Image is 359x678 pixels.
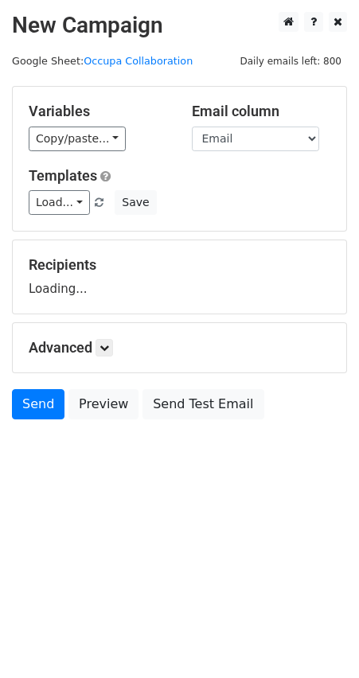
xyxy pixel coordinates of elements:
[29,256,330,298] div: Loading...
[192,103,331,120] h5: Email column
[84,55,193,67] a: Occupa Collaboration
[12,12,347,39] h2: New Campaign
[12,389,64,419] a: Send
[68,389,139,419] a: Preview
[142,389,263,419] a: Send Test Email
[234,53,347,70] span: Daily emails left: 800
[115,190,156,215] button: Save
[29,256,330,274] h5: Recipients
[29,103,168,120] h5: Variables
[29,167,97,184] a: Templates
[29,339,330,357] h5: Advanced
[29,190,90,215] a: Load...
[12,55,193,67] small: Google Sheet:
[29,127,126,151] a: Copy/paste...
[234,55,347,67] a: Daily emails left: 800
